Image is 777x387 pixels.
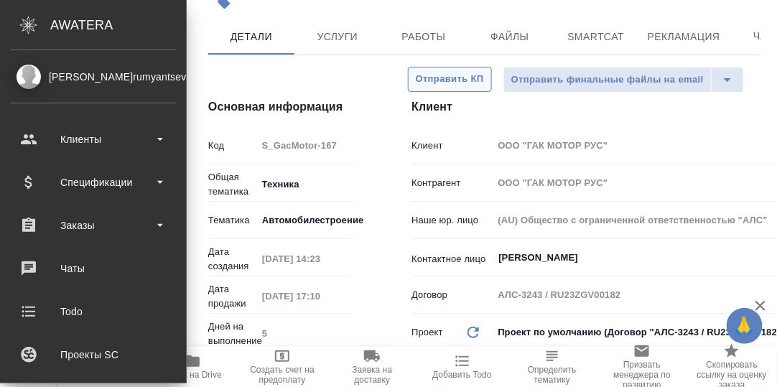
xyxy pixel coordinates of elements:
p: Договор [411,288,493,302]
span: Услуги [303,28,372,46]
input: Пустое поле [257,248,355,269]
button: Призвать менеджера по развитию [597,347,687,387]
span: Отправить финальные файлы на email [511,72,704,88]
p: Код [208,139,257,153]
button: 🙏 [727,308,763,344]
button: Папка на Drive [147,347,237,387]
div: Спецификации [11,172,176,193]
button: Определить тематику [507,347,597,387]
h4: Клиент [411,98,761,116]
h4: Основная информация [208,98,354,116]
span: Папка на Drive [163,370,222,380]
span: Добавить Todo [432,370,491,380]
span: Работы [389,28,458,46]
a: Чаты [4,251,183,286]
button: Добавить Todo [417,347,507,387]
div: Техника [257,172,387,197]
button: Отправить КП [408,67,492,92]
span: Детали [217,28,286,46]
span: Определить тематику [516,365,588,385]
input: Пустое поле [257,286,355,307]
p: Клиент [411,139,493,153]
div: Автомобилестроение [257,208,387,233]
div: AWATERA [50,11,187,39]
div: Чаты [11,258,176,279]
p: Тематика [208,213,257,228]
span: Создать счет на предоплату [246,365,319,385]
p: Общая тематика [208,170,257,199]
span: Заявка на доставку [336,365,409,385]
p: Дней на выполнение [208,320,257,348]
div: Todo [11,301,176,322]
a: Проекты SC [4,337,183,373]
p: Контактное лицо [411,252,493,266]
p: Наше юр. лицо [411,213,493,228]
p: Контрагент [411,176,493,190]
div: Заказы [11,215,176,236]
button: Заявка на доставку [327,347,417,387]
button: Отправить финальные файлы на email [503,67,712,93]
span: Файлы [475,28,544,46]
div: [PERSON_NAME]rumyantseva [11,69,176,85]
span: 🙏 [732,311,757,341]
span: Smartcat [562,28,631,46]
span: Отправить КП [416,71,484,88]
span: Рекламация [648,28,720,46]
input: Пустое поле [257,323,355,344]
p: Дата создания [208,245,257,274]
button: Создать счет на предоплату [238,347,327,387]
div: Клиенты [11,129,176,150]
p: Дата продажи [208,282,257,311]
div: split button [503,67,744,93]
div: Проекты SC [11,344,176,365]
button: Скопировать ссылку на оценку заказа [687,347,777,387]
input: Пустое поле [257,135,355,156]
p: Проект [411,325,443,340]
a: Todo [4,294,183,330]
